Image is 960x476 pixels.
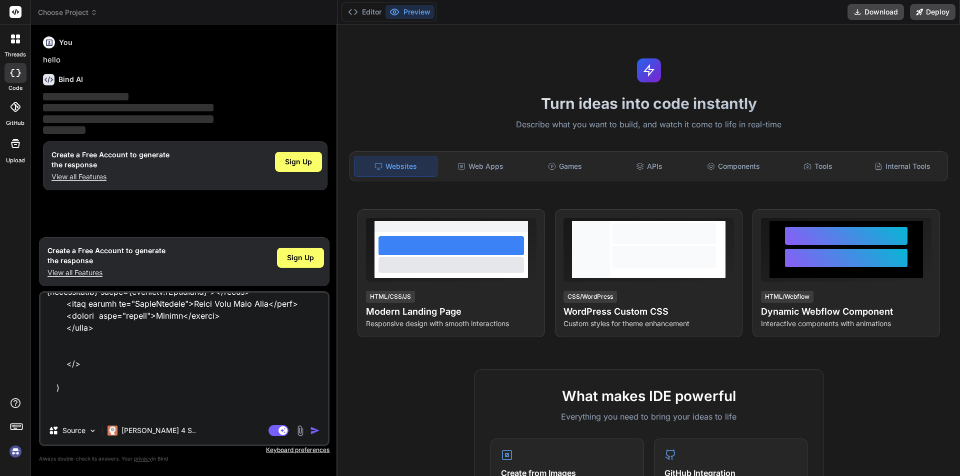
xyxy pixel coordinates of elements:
[761,305,931,319] h4: Dynamic Webflow Component
[563,291,617,303] div: CSS/WordPress
[43,115,213,123] span: ‌
[692,156,775,177] div: Components
[490,411,807,423] p: Everything you need to bring your ideas to life
[43,54,327,66] p: hello
[38,7,97,17] span: Choose Project
[47,246,165,266] h1: Create a Free Account to generate the response
[62,426,85,436] p: Source
[385,5,434,19] button: Preview
[861,156,943,177] div: Internal Tools
[366,319,536,329] p: Responsive design with smooth interactions
[47,268,165,278] p: View all Features
[366,305,536,319] h4: Modern Landing Page
[6,119,24,127] label: GitHub
[563,319,734,329] p: Custom styles for theme enhancement
[310,426,320,436] img: icon
[4,50,26,59] label: threads
[51,150,169,170] h1: Create a Free Account to generate the response
[134,456,152,462] span: privacy
[6,156,25,165] label: Upload
[43,104,213,111] span: ‌
[43,126,85,134] span: ‌
[761,319,931,329] p: Interactive components with animations
[51,172,169,182] p: View all Features
[490,386,807,407] h2: What makes IDE powerful
[88,427,97,435] img: Pick Models
[7,443,24,460] img: signin
[287,253,314,263] span: Sign Up
[366,291,415,303] div: HTML/CSS/JS
[608,156,690,177] div: APIs
[343,94,954,112] h1: Turn ideas into code instantly
[285,157,312,167] span: Sign Up
[8,84,22,92] label: code
[58,74,83,84] h6: Bind AI
[107,426,117,436] img: Claude 4 Sonnet
[39,446,329,454] p: Keyboard preferences
[343,118,954,131] p: Describe what you want to build, and watch it come to life in real-time
[439,156,522,177] div: Web Apps
[121,426,196,436] p: [PERSON_NAME] 4 S..
[777,156,859,177] div: Tools
[39,454,329,464] p: Always double-check its answers. Your in Bind
[524,156,606,177] div: Games
[563,305,734,319] h4: WordPress Custom CSS
[354,156,437,177] div: Websites
[43,93,128,100] span: ‌
[294,425,306,437] img: attachment
[910,4,955,20] button: Deploy
[59,37,72,47] h6: You
[40,293,328,417] textarea: loremi { dolOrsit } amet "conse" adipis elitsedd Ei(){ temporin utlabo(e){ d.magnaalIquaeni(); ad...
[761,291,813,303] div: HTML/Webflow
[847,4,904,20] button: Download
[344,5,385,19] button: Editor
